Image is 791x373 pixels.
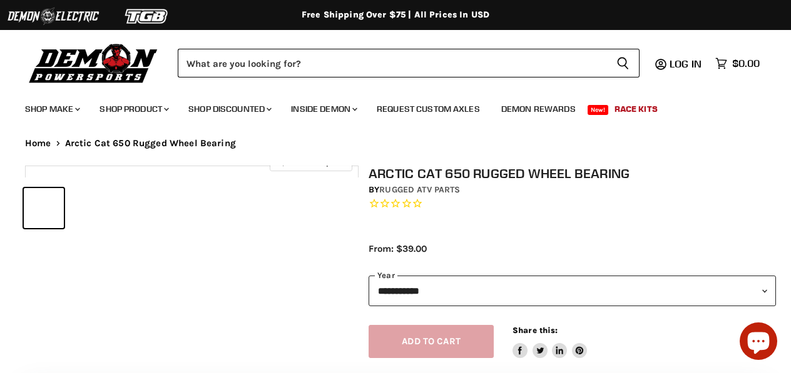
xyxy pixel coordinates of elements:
img: Demon Electric Logo 2 [6,4,100,28]
button: Search [606,49,640,77]
a: $0.00 [709,54,766,72]
a: Log in [664,58,709,69]
a: Home [25,138,51,149]
span: Log in [670,57,702,70]
select: year [369,276,776,306]
input: Search [178,49,606,77]
a: Shop Make [16,96,88,122]
a: Shop Product [90,96,176,122]
a: Shop Discounted [179,96,279,122]
span: Rated 0.0 out of 5 stars 0 reviews [369,197,776,211]
span: From: $39.00 [369,243,427,254]
inbox-online-store-chat: Shopify online store chat [736,322,781,363]
div: by [369,183,776,197]
span: $0.00 [732,57,760,69]
img: Demon Powersports [25,41,162,85]
aside: Share this: [513,325,587,358]
img: TGB Logo 2 [100,4,194,28]
form: Product [178,49,640,77]
span: Share this: [513,326,558,335]
h1: Arctic Cat 650 Rugged Wheel Bearing [369,166,776,181]
a: Demon Rewards [492,96,585,122]
a: Inside Demon [282,96,365,122]
a: Rugged ATV Parts [379,184,460,195]
span: New! [588,105,609,115]
a: Race Kits [605,96,667,122]
a: Request Custom Axles [367,96,489,122]
ul: Main menu [16,91,757,122]
span: Arctic Cat 650 Rugged Wheel Bearing [65,138,236,149]
button: IMAGE thumbnail [24,188,64,228]
span: Click to expand [276,157,345,167]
